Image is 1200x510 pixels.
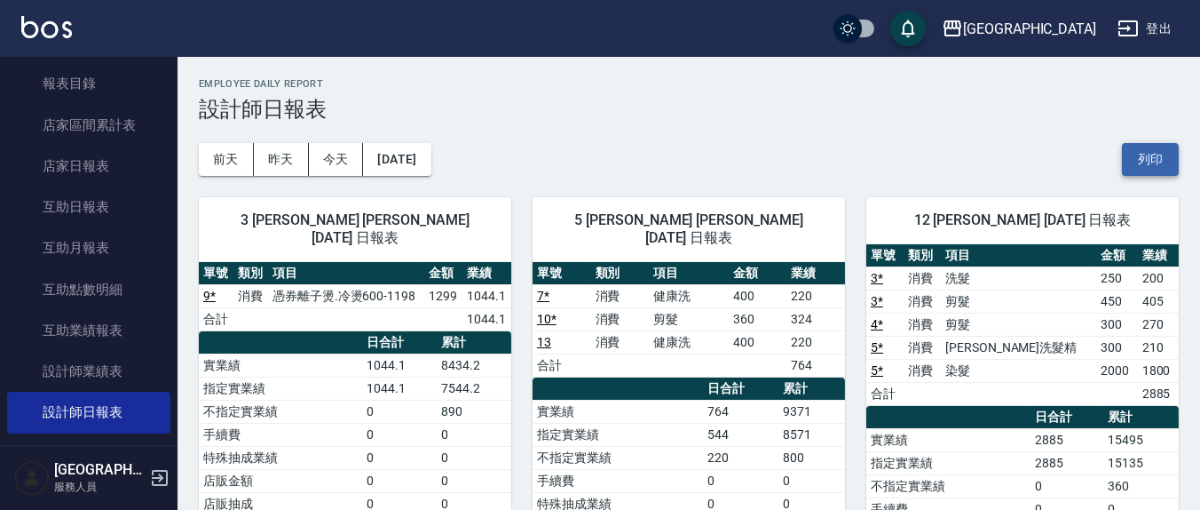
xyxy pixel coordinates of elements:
a: 報表目錄 [7,63,170,104]
p: 服務人員 [54,479,145,495]
td: 不指定實業績 [866,474,1030,498]
td: 220 [786,331,845,354]
td: 0 [437,423,511,446]
td: 消費 [904,313,941,336]
td: 合計 [533,354,591,377]
button: save [890,11,926,46]
td: 消費 [591,331,650,354]
th: 業績 [1138,244,1179,267]
td: 特殊抽成業績 [199,446,362,469]
th: 累計 [778,378,845,401]
table: a dense table [199,262,511,331]
td: 不指定實業績 [199,400,362,423]
td: 0 [362,469,437,492]
a: 設計師業績表 [7,351,170,392]
td: 手續費 [533,469,703,492]
td: 2885 [1138,382,1179,405]
th: 日合計 [362,331,437,355]
td: 270 [1138,313,1179,336]
td: 洗髮 [941,267,1096,290]
table: a dense table [533,262,845,378]
th: 累計 [437,331,511,355]
td: 15135 [1103,451,1179,474]
h2: Employee Daily Report [199,78,1179,90]
td: 指定實業績 [199,377,362,400]
th: 單號 [199,262,233,285]
td: [PERSON_NAME]洗髮精 [941,336,1096,359]
a: 互助日報表 [7,187,170,227]
th: 項目 [941,244,1096,267]
td: 合計 [866,382,904,405]
td: 764 [786,354,845,377]
button: [DATE] [363,143,430,176]
td: 0 [778,469,845,492]
td: 7544.2 [437,377,511,400]
td: 憑券離子燙.冷燙600-1198 [268,284,424,307]
td: 消費 [904,359,941,382]
td: 實業績 [199,354,362,377]
span: 3 [PERSON_NAME] [PERSON_NAME] [DATE] 日報表 [220,211,490,247]
td: 0 [362,423,437,446]
td: 8434.2 [437,354,511,377]
td: 324 [786,307,845,331]
th: 單號 [866,244,904,267]
td: 210 [1138,336,1179,359]
a: 互助月報表 [7,227,170,268]
th: 業績 [786,262,845,285]
td: 400 [729,284,787,307]
td: 9371 [778,400,845,423]
td: 0 [437,469,511,492]
a: 13 [537,335,551,349]
td: 0 [703,469,778,492]
td: 不指定實業績 [533,446,703,469]
a: 設計師業績分析表 [7,434,170,474]
a: 店家日報表 [7,146,170,187]
div: [GEOGRAPHIC_DATA] [963,18,1096,40]
th: 單號 [533,262,591,285]
a: 互助點數明細 [7,269,170,310]
td: 消費 [904,336,941,359]
td: 250 [1096,267,1137,290]
th: 類別 [233,262,268,285]
button: 昨天 [254,143,309,176]
td: 8571 [778,423,845,446]
h5: [GEOGRAPHIC_DATA] [54,461,145,479]
table: a dense table [866,244,1179,406]
td: 544 [703,423,778,446]
td: 220 [703,446,778,469]
td: 消費 [233,284,268,307]
td: 890 [437,400,511,423]
td: 剪髮 [649,307,729,331]
td: 店販金額 [199,469,362,492]
td: 2885 [1030,451,1103,474]
td: 剪髮 [941,313,1096,336]
td: 消費 [904,267,941,290]
td: 200 [1138,267,1179,290]
td: 健康洗 [649,331,729,354]
button: 前天 [199,143,254,176]
td: 合計 [199,307,233,331]
img: Person [14,460,50,496]
td: 15495 [1103,428,1179,451]
th: 類別 [904,244,941,267]
td: 消費 [904,290,941,313]
td: 消費 [591,307,650,331]
button: 登出 [1110,12,1179,45]
a: 店家區間累計表 [7,105,170,146]
td: 300 [1096,313,1137,336]
td: 1299 [424,284,462,307]
td: 800 [778,446,845,469]
td: 0 [437,446,511,469]
td: 2885 [1030,428,1103,451]
button: 列印 [1122,143,1179,176]
th: 日合計 [1030,406,1103,429]
td: 指定實業績 [866,451,1030,474]
span: 5 [PERSON_NAME] [PERSON_NAME] [DATE] 日報表 [554,211,824,247]
th: 項目 [649,262,729,285]
td: 405 [1138,290,1179,313]
th: 類別 [591,262,650,285]
td: 1044.1 [462,284,511,307]
th: 金額 [1096,244,1137,267]
button: 今天 [309,143,364,176]
td: 指定實業績 [533,423,703,446]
